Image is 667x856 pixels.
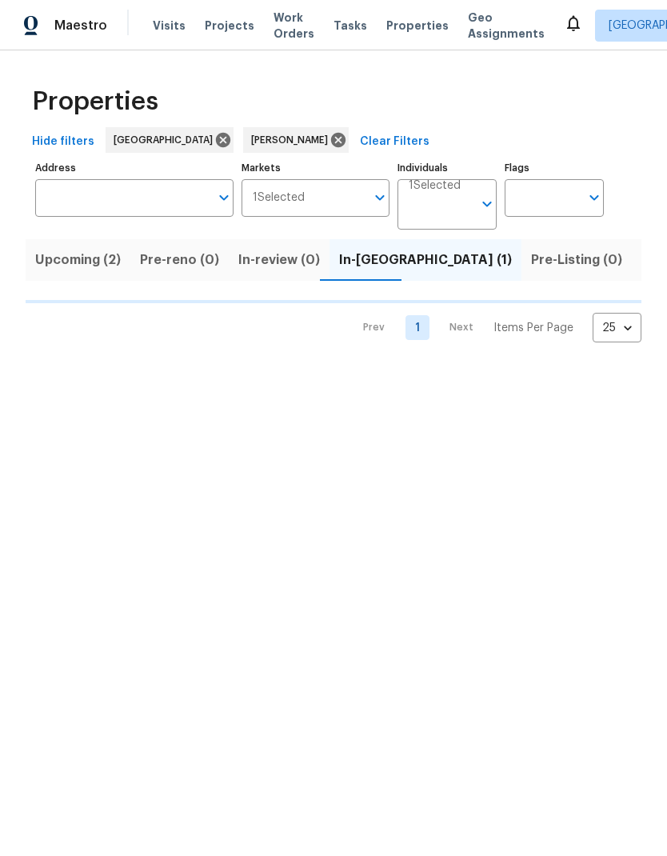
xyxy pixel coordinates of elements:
[213,186,235,209] button: Open
[583,186,605,209] button: Open
[405,315,429,340] a: Goto page 1
[409,179,461,193] span: 1 Selected
[243,127,349,153] div: [PERSON_NAME]
[32,132,94,152] span: Hide filters
[251,132,334,148] span: [PERSON_NAME]
[253,191,305,205] span: 1 Selected
[397,163,497,173] label: Individuals
[242,163,390,173] label: Markets
[35,249,121,271] span: Upcoming (2)
[476,193,498,215] button: Open
[238,249,320,271] span: In-review (0)
[274,10,314,42] span: Work Orders
[339,249,512,271] span: In-[GEOGRAPHIC_DATA] (1)
[348,313,641,342] nav: Pagination Navigation
[493,320,573,336] p: Items Per Page
[205,18,254,34] span: Projects
[360,132,429,152] span: Clear Filters
[369,186,391,209] button: Open
[140,249,219,271] span: Pre-reno (0)
[35,163,234,173] label: Address
[114,132,219,148] span: [GEOGRAPHIC_DATA]
[468,10,545,42] span: Geo Assignments
[531,249,622,271] span: Pre-Listing (0)
[26,127,101,157] button: Hide filters
[353,127,436,157] button: Clear Filters
[153,18,186,34] span: Visits
[386,18,449,34] span: Properties
[505,163,604,173] label: Flags
[54,18,107,34] span: Maestro
[593,307,641,349] div: 25
[106,127,234,153] div: [GEOGRAPHIC_DATA]
[333,20,367,31] span: Tasks
[32,94,158,110] span: Properties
